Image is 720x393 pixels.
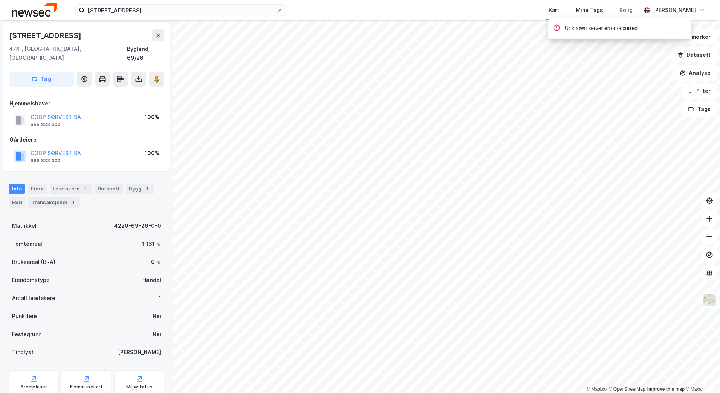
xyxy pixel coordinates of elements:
div: Transaksjoner [28,197,80,208]
div: Kommunekart [70,384,103,390]
div: Datasett [95,184,123,194]
div: Tinglyst [12,348,34,357]
button: Tags [682,102,717,117]
button: Analyse [673,65,717,81]
div: Festegrunn [12,330,41,339]
div: 1 161 ㎡ [142,239,161,248]
div: 4220-69-26-0-0 [114,221,161,230]
div: 1 [69,199,77,206]
img: newsec-logo.f6e21ccffca1b3a03d2d.png [12,3,57,17]
div: [PERSON_NAME] [653,6,696,15]
a: Mapbox [587,387,607,392]
div: Nei [153,330,161,339]
a: Improve this map [647,387,685,392]
div: 966 833 300 [31,122,61,128]
div: 1 [143,185,151,193]
div: Mine Tags [576,6,603,15]
div: 100% [145,149,159,158]
div: Bygg [126,184,154,194]
input: Søk på adresse, matrikkel, gårdeiere, leietakere eller personer [85,5,277,16]
div: Miljøstatus [126,384,153,390]
div: 1 [159,294,161,303]
div: Arealplaner [20,384,47,390]
div: Kart [549,6,559,15]
div: Gårdeiere [9,135,164,144]
img: Z [702,293,717,307]
iframe: Chat Widget [682,357,720,393]
button: Datasett [671,47,717,62]
a: OpenStreetMap [609,387,645,392]
div: Handel [142,276,161,285]
div: [PERSON_NAME] [118,348,161,357]
div: ESG [9,197,25,208]
div: 0 ㎡ [151,257,161,267]
div: [STREET_ADDRESS] [9,29,83,41]
div: Unknown server error occurred [565,24,638,33]
div: 100% [145,113,159,122]
div: Kontrollprogram for chat [682,357,720,393]
div: Bolig [619,6,633,15]
div: Info [9,184,25,194]
button: Tag [9,72,74,87]
div: Bygland, 69/26 [127,44,164,62]
div: 4741, [GEOGRAPHIC_DATA], [GEOGRAPHIC_DATA] [9,44,127,62]
div: Nei [153,312,161,321]
div: Tomteareal [12,239,42,248]
button: Filter [681,84,717,99]
div: 1 [81,185,88,193]
div: Eiendomstype [12,276,50,285]
div: Bruksareal (BRA) [12,257,55,267]
div: Leietakere [50,184,92,194]
div: Hjemmelshaver [9,99,164,108]
div: Matrikkel [12,221,37,230]
div: Punktleie [12,312,37,321]
div: Antall leietakere [12,294,55,303]
div: Eiere [28,184,47,194]
div: 966 833 300 [31,158,61,164]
